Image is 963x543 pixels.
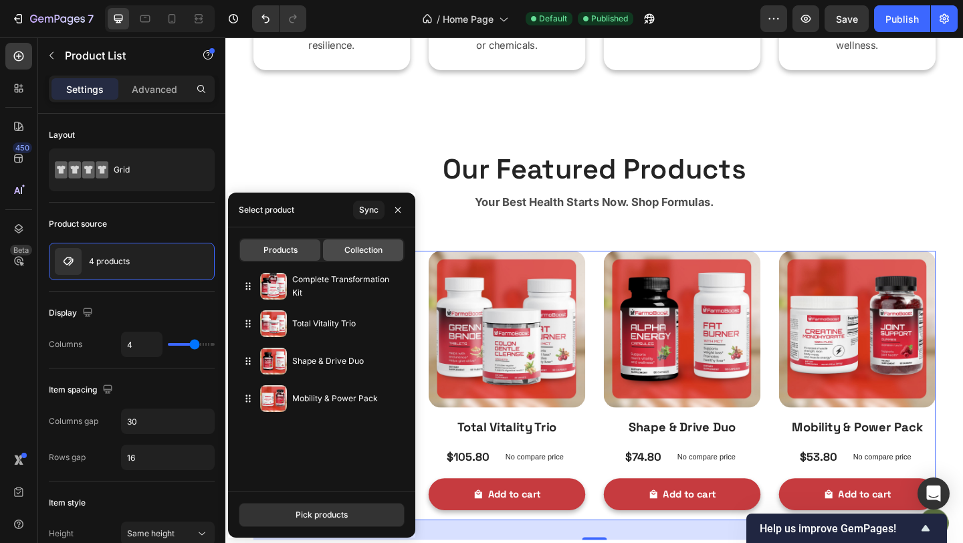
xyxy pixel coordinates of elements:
[89,257,130,266] p: 4 products
[88,11,94,27] p: 7
[263,244,298,256] span: Products
[760,522,918,535] span: Help us improve GemPages!
[260,385,287,412] img: collections
[437,12,440,26] span: /
[132,82,177,96] p: Advanced
[443,12,494,26] span: Home Page
[122,332,162,356] input: Auto
[10,245,32,255] div: Beta
[49,381,116,399] div: Item spacing
[411,413,582,433] h2: Shape & Drive Duo
[292,317,399,330] p: Total Vitality Trio
[411,479,582,515] button: Add to cart
[667,487,724,507] div: Add to cart
[47,213,98,225] div: Product List
[239,444,288,468] div: $105.80
[411,232,582,403] a: Shape & Drive Duo
[49,338,82,350] div: Columns
[127,528,175,538] span: Same height
[602,413,772,433] h2: Mobility & Power Pack
[65,47,179,64] p: Product List
[252,5,306,32] div: Undo/Redo
[221,479,391,515] button: Add to cart
[286,487,343,507] div: Add to cart
[95,487,152,507] div: Add to cart
[260,310,287,337] img: collections
[760,520,934,536] button: Show survey - Help us improve GemPages!
[114,154,195,185] div: Grid
[225,37,963,543] iframe: Design area
[272,172,532,186] strong: Your Best Health Starts Now. Shop Formulas.
[239,503,405,527] button: Pick products
[49,497,86,509] div: Item style
[623,444,667,468] div: $53.80
[296,509,348,521] div: Pick products
[221,232,391,403] a: Total Vitality Trio
[591,13,628,25] span: Published
[292,273,399,300] p: Complete Transformation Kit
[874,5,930,32] button: Publish
[304,452,368,460] p: No compare price
[836,13,858,25] span: Save
[30,413,201,433] h2: Complete Transformation Kit
[292,354,399,368] p: Shape & Drive Duo
[260,348,287,374] img: collections
[49,451,86,463] div: Rows gap
[49,218,107,230] div: Product source
[683,452,746,460] p: No compare price
[55,248,82,275] img: product feature img
[122,409,214,433] input: Auto
[885,12,919,26] div: Publish
[918,477,950,510] div: Open Intercom Messenger
[114,452,177,460] p: No compare price
[539,13,567,25] span: Default
[122,445,214,469] input: Auto
[239,204,294,216] div: Select product
[292,392,399,405] p: Mobility & Power Pack
[49,415,98,427] div: Columns gap
[353,201,385,219] button: Sync
[30,122,772,165] h2: Our Featured Products
[49,528,74,540] div: Height
[825,5,869,32] button: Save
[13,142,32,153] div: 450
[492,452,555,460] p: No compare price
[30,479,201,515] button: Add to cart
[49,129,75,141] div: Layout
[344,244,383,256] span: Collection
[49,444,98,468] div: $128.60
[221,413,391,433] h2: Total Vitality Trio
[602,232,772,403] a: Mobility & Power Pack
[30,232,201,403] a: Complete Transformation Kit
[49,304,96,322] div: Display
[260,273,287,300] img: collections
[66,82,104,96] p: Settings
[5,5,100,32] button: 7
[359,204,379,216] div: Sync
[433,444,475,468] div: $74.80
[476,487,534,507] div: Add to cart
[602,479,772,515] button: Add to cart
